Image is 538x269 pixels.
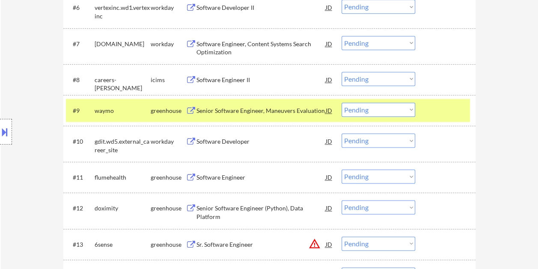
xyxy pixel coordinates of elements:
[309,238,321,250] button: warning_amber
[73,40,88,48] div: #7
[325,169,333,185] div: JD
[325,103,333,118] div: JD
[325,72,333,87] div: JD
[196,240,326,249] div: Sr. Software Engineer
[325,133,333,149] div: JD
[151,137,186,146] div: workday
[73,3,88,12] div: #6
[196,106,326,115] div: Senior Software Engineer, Maneuvers Evaluation
[151,40,186,48] div: workday
[196,137,326,146] div: Software Developer
[95,3,151,20] div: vertexinc.wd1.vertexinc
[325,236,333,252] div: JD
[196,76,326,84] div: Software Engineer II
[151,3,186,12] div: workday
[95,40,151,48] div: [DOMAIN_NAME]
[151,240,186,249] div: greenhouse
[196,173,326,182] div: Software Engineer
[196,40,326,56] div: Software Engineer, Content Systems Search Optimization
[73,240,88,249] div: #13
[151,106,186,115] div: greenhouse
[325,36,333,51] div: JD
[151,76,186,84] div: icims
[196,204,326,221] div: Senior Software Engineer (Python), Data Platform
[196,3,326,12] div: Software Developer II
[325,200,333,216] div: JD
[151,204,186,213] div: greenhouse
[151,173,186,182] div: greenhouse
[95,240,151,249] div: 6sense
